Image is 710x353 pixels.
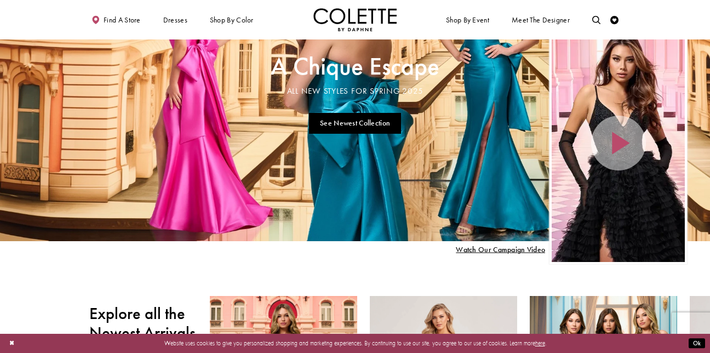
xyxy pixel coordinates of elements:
[161,8,190,31] span: Dresses
[590,8,603,31] a: Toggle search
[268,109,442,138] ul: Slider Links
[313,8,397,31] img: Colette by Daphne
[512,16,570,24] span: Meet the designer
[60,338,650,349] p: Website uses cookies to give you personalized shopping and marketing experiences. By continuing t...
[208,8,255,31] span: Shop by color
[444,8,491,31] span: Shop By Event
[313,8,397,31] a: Visit Home Page
[535,339,545,347] a: here
[509,8,572,31] a: Meet the designer
[309,113,402,134] a: See Newest Collection A Chique Escape All New Styles For Spring 2025
[210,16,254,24] span: Shop by color
[446,16,489,24] span: Shop By Event
[456,246,545,254] span: Play Slide #15 Video
[689,338,705,349] button: Submit Dialog
[104,16,141,24] span: Find a store
[5,336,19,351] button: Close Dialog
[552,24,685,262] div: Video Player
[163,16,187,24] span: Dresses
[608,8,621,31] a: Check Wishlist
[89,304,197,343] h2: Explore all the Newest Arrivals
[89,8,142,31] a: Find a store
